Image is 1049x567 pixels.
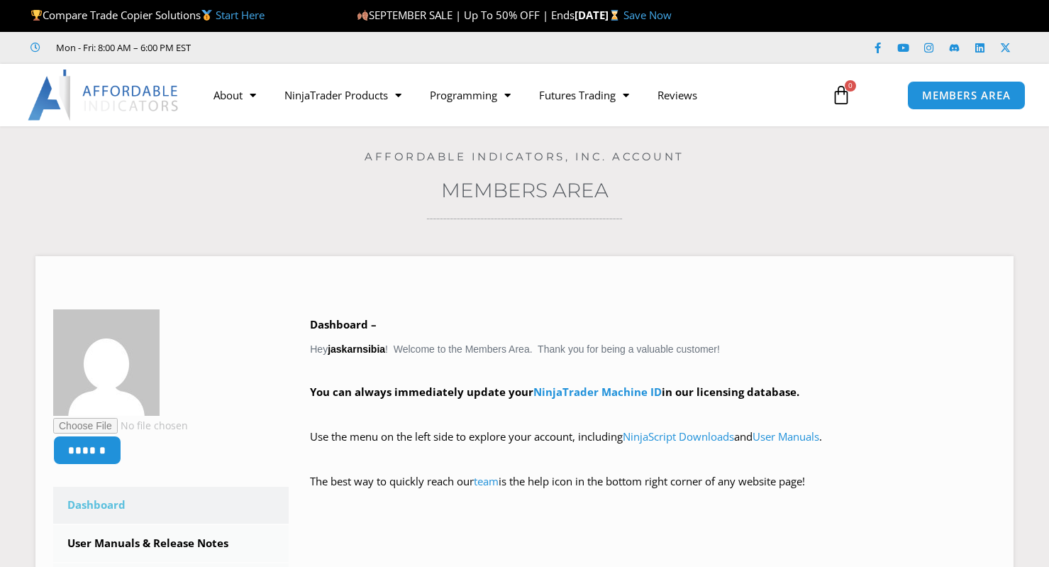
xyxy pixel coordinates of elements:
a: Dashboard [53,487,289,524]
a: About [199,79,270,111]
img: 🍂 [357,10,368,21]
span: Mon - Fri: 8:00 AM – 6:00 PM EST [52,39,191,56]
span: Compare Trade Copier Solutions [30,8,265,22]
a: Futures Trading [525,79,643,111]
a: Save Now [623,8,672,22]
b: Dashboard – [310,317,377,331]
a: NinjaTrader Products [270,79,416,111]
img: LogoAI | Affordable Indicators – NinjaTrader [28,70,180,121]
strong: You can always immediately update your in our licensing database. [310,385,799,399]
a: Programming [416,79,525,111]
img: 🏆 [31,10,42,21]
a: User Manuals [753,429,819,444]
span: 0 [845,80,856,92]
a: Reviews [643,79,711,111]
a: Members Area [441,178,609,202]
nav: Menu [199,79,818,111]
img: ⌛ [609,10,620,21]
div: Hey ! Welcome to the Members Area. Thank you for being a valuable customer! [310,315,996,512]
iframe: Customer reviews powered by Trustpilot [211,40,423,55]
img: 044ad98603fa37769c3e7b85cfc9f2000ee43b741db453b81fe015ed325eb0b3 [53,309,160,416]
span: MEMBERS AREA [922,90,1011,101]
span: SEPTEMBER SALE | Up To 50% OFF | Ends [357,8,575,22]
strong: jaskarnsibia [328,343,385,355]
a: NinjaTrader Machine ID [533,385,662,399]
a: Start Here [216,8,265,22]
a: User Manuals & Release Notes [53,525,289,562]
strong: [DATE] [575,8,623,22]
p: Use the menu on the left side to explore your account, including and . [310,427,996,467]
a: MEMBERS AREA [907,81,1026,110]
a: NinjaScript Downloads [623,429,734,444]
a: Affordable Indicators, Inc. Account [365,150,684,163]
p: The best way to quickly reach our is the help icon in the bottom right corner of any website page! [310,472,996,512]
img: 🥇 [201,10,212,21]
a: 0 [810,75,872,116]
a: team [474,474,499,488]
